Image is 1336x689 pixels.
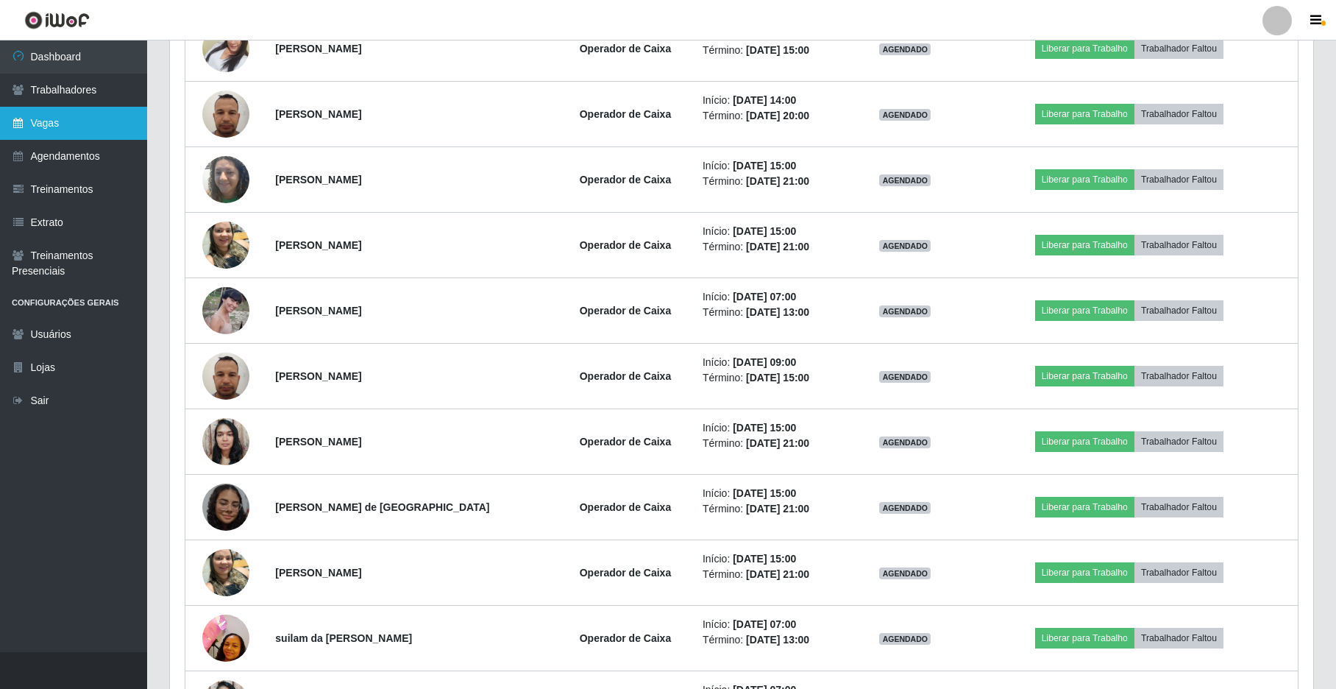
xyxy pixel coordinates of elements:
button: Trabalhador Faltou [1134,431,1223,452]
span: AGENDADO [879,437,931,448]
strong: [PERSON_NAME] [275,108,361,120]
time: [DATE] 09:00 [733,356,796,368]
button: Liberar para Trabalho [1035,235,1134,255]
img: 1745102593554.jpeg [202,213,249,276]
button: Liberar para Trabalho [1035,431,1134,452]
li: Término: [703,436,841,451]
li: Término: [703,43,841,58]
img: 1736008247371.jpeg [202,410,249,473]
button: Liberar para Trabalho [1035,562,1134,583]
li: Início: [703,158,841,174]
strong: [PERSON_NAME] [275,567,361,579]
time: [DATE] 21:00 [746,175,809,187]
time: [DATE] 15:00 [733,422,796,434]
li: Término: [703,567,841,582]
time: [DATE] 13:00 [746,306,809,318]
strong: suilam da [PERSON_NAME] [275,632,412,644]
button: Trabalhador Faltou [1134,300,1223,321]
strong: Operador de Caixa [580,501,672,513]
li: Início: [703,551,841,567]
span: AGENDADO [879,109,931,121]
span: AGENDADO [879,43,931,55]
li: Término: [703,370,841,386]
li: Início: [703,224,841,239]
time: [DATE] 07:00 [733,618,796,630]
strong: [PERSON_NAME] [275,370,361,382]
button: Trabalhador Faltou [1134,104,1223,124]
span: AGENDADO [879,568,931,579]
li: Início: [703,420,841,436]
li: Início: [703,289,841,305]
strong: [PERSON_NAME] [275,43,361,54]
button: Liberar para Trabalho [1035,104,1134,124]
img: 1701473418754.jpeg [202,82,249,145]
strong: Operador de Caixa [580,43,672,54]
li: Término: [703,305,841,320]
button: Trabalhador Faltou [1134,366,1223,386]
span: AGENDADO [879,305,931,317]
time: [DATE] 15:00 [733,553,796,565]
span: AGENDADO [879,174,931,186]
img: 1742135666821.jpeg [202,484,249,531]
strong: Operador de Caixa [580,108,672,120]
li: Término: [703,632,841,648]
strong: [PERSON_NAME] [275,174,361,185]
img: 1617198337870.jpeg [202,287,249,334]
button: Liberar para Trabalho [1035,366,1134,386]
time: [DATE] 21:00 [746,503,809,515]
button: Liberar para Trabalho [1035,300,1134,321]
li: Término: [703,174,841,189]
time: [DATE] 15:00 [733,487,796,499]
li: Término: [703,501,841,517]
time: [DATE] 07:00 [733,291,796,303]
strong: [PERSON_NAME] [275,436,361,448]
button: Liberar para Trabalho [1035,628,1134,649]
time: [DATE] 20:00 [746,110,809,121]
img: 1742563763298.jpeg [202,7,249,91]
time: [DATE] 15:00 [746,372,809,384]
button: Trabalhador Faltou [1134,497,1223,517]
button: Trabalhador Faltou [1134,562,1223,583]
span: AGENDADO [879,633,931,645]
img: 1699901172433.jpeg [202,607,249,669]
button: Liberar para Trabalho [1035,497,1134,517]
button: Liberar para Trabalho [1035,169,1134,190]
li: Início: [703,617,841,632]
time: [DATE] 14:00 [733,94,796,106]
strong: Operador de Caixa [580,370,672,382]
img: CoreUI Logo [24,11,90,29]
button: Trabalhador Faltou [1134,38,1223,59]
span: AGENDADO [879,502,931,514]
li: Término: [703,108,841,124]
img: 1745102593554.jpeg [202,541,249,604]
strong: [PERSON_NAME] [275,239,361,251]
li: Início: [703,355,841,370]
time: [DATE] 13:00 [746,634,809,646]
time: [DATE] 21:00 [746,241,809,252]
time: [DATE] 21:00 [746,568,809,580]
time: [DATE] 15:00 [733,225,796,237]
button: Trabalhador Faltou [1134,235,1223,255]
li: Início: [703,93,841,108]
li: Término: [703,239,841,255]
span: AGENDADO [879,240,931,252]
button: Trabalhador Faltou [1134,628,1223,649]
strong: [PERSON_NAME] de [GEOGRAPHIC_DATA] [275,501,489,513]
button: Trabalhador Faltou [1134,169,1223,190]
strong: Operador de Caixa [580,305,672,317]
li: Início: [703,486,841,501]
button: Liberar para Trabalho [1035,38,1134,59]
strong: Operador de Caixa [580,174,672,185]
time: [DATE] 21:00 [746,437,809,449]
time: [DATE] 15:00 [733,160,796,172]
strong: Operador de Caixa [580,239,672,251]
strong: Operador de Caixa [580,632,672,644]
img: 1736128144098.jpeg [202,148,249,211]
img: 1701473418754.jpeg [202,344,249,407]
strong: Operador de Caixa [580,567,672,579]
span: AGENDADO [879,371,931,383]
strong: Operador de Caixa [580,436,672,448]
strong: [PERSON_NAME] [275,305,361,317]
time: [DATE] 15:00 [746,44,809,56]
